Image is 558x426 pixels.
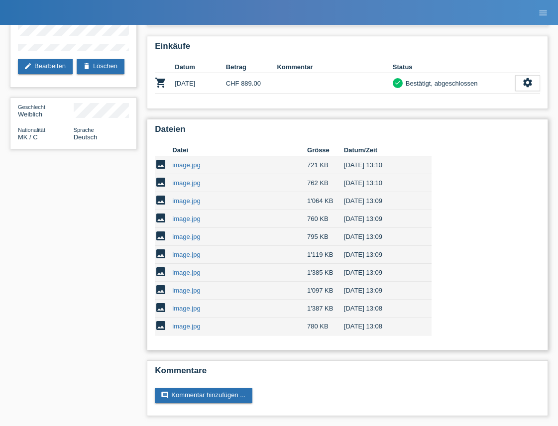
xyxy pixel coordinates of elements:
[161,391,169,399] i: comment
[344,282,418,300] td: [DATE] 13:09
[155,41,540,56] h2: Einkäufe
[172,305,200,312] a: image.jpg
[393,61,515,73] th: Status
[307,246,344,264] td: 1'119 KB
[172,269,200,276] a: image.jpg
[344,300,418,318] td: [DATE] 13:08
[172,233,200,240] a: image.jpg
[226,61,277,73] th: Betrag
[155,366,540,381] h2: Kommentare
[172,144,307,156] th: Datei
[18,59,73,74] a: editBearbeiten
[172,251,200,258] a: image.jpg
[307,192,344,210] td: 1'064 KB
[155,77,167,89] i: POSP00002171
[522,77,533,88] i: settings
[155,176,167,188] i: image
[155,388,252,403] a: commentKommentar hinzufügen ...
[155,194,167,206] i: image
[155,158,167,170] i: image
[307,144,344,156] th: Grösse
[155,212,167,224] i: image
[344,264,418,282] td: [DATE] 13:09
[226,73,277,94] td: CHF 889.00
[77,59,124,74] a: deleteLöschen
[155,319,167,331] i: image
[538,8,548,18] i: menu
[307,174,344,192] td: 762 KB
[307,282,344,300] td: 1'097 KB
[533,9,553,15] a: menu
[307,300,344,318] td: 1'387 KB
[172,322,200,330] a: image.jpg
[344,210,418,228] td: [DATE] 13:09
[172,161,200,169] a: image.jpg
[155,230,167,242] i: image
[307,156,344,174] td: 721 KB
[344,228,418,246] td: [DATE] 13:09
[83,62,91,70] i: delete
[18,103,74,118] div: Weiblich
[155,302,167,314] i: image
[307,228,344,246] td: 795 KB
[172,179,200,187] a: image.jpg
[74,127,94,133] span: Sprache
[307,264,344,282] td: 1'385 KB
[344,246,418,264] td: [DATE] 13:09
[18,127,45,133] span: Nationalität
[277,61,392,73] th: Kommentar
[307,210,344,228] td: 760 KB
[344,156,418,174] td: [DATE] 13:10
[172,215,200,222] a: image.jpg
[155,248,167,260] i: image
[344,174,418,192] td: [DATE] 13:10
[344,318,418,335] td: [DATE] 13:08
[175,73,226,94] td: [DATE]
[24,62,32,70] i: edit
[403,78,478,89] div: Bestätigt, abgeschlossen
[18,133,38,141] span: Mazedonien / C / 17.11.1999
[18,104,45,110] span: Geschlecht
[394,79,401,86] i: check
[74,133,98,141] span: Deutsch
[155,266,167,278] i: image
[344,192,418,210] td: [DATE] 13:09
[307,318,344,335] td: 780 KB
[175,61,226,73] th: Datum
[155,284,167,296] i: image
[155,124,540,139] h2: Dateien
[172,197,200,205] a: image.jpg
[172,287,200,294] a: image.jpg
[344,144,418,156] th: Datum/Zeit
